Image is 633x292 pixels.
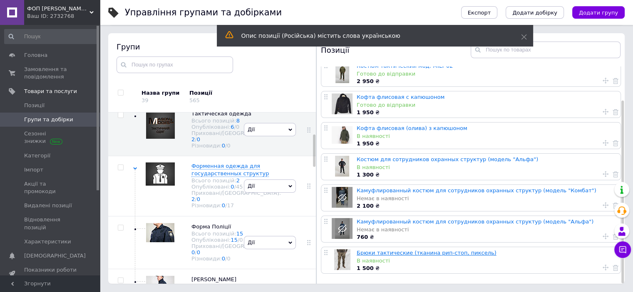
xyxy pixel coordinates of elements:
[613,264,618,271] a: Видалити товар
[357,109,616,116] div: ₴
[357,257,616,265] div: В наявності
[613,201,618,209] a: Видалити товар
[24,252,86,260] span: [DEMOGRAPHIC_DATA]
[357,70,616,78] div: Готово до відправки
[236,177,240,184] a: 2
[117,56,233,73] input: Пошук по групах
[357,218,593,225] a: Камуфлированный костюм для сотрудников охранных структур (модель "Альфа")
[24,216,77,231] span: Відновлення позицій
[357,140,374,147] b: 1 950
[357,133,616,140] div: В наявності
[24,180,77,195] span: Акції та промокоди
[357,234,368,240] b: 760
[191,110,251,117] span: Тактическая одежда
[222,255,225,262] a: 0
[141,89,183,97] div: Назва групи
[191,136,195,142] a: 2
[4,29,98,44] input: Пошук
[195,196,200,202] span: /
[357,125,467,131] a: Кофта флисовая (олива) з капюшоном
[27,5,89,12] span: ФОП Масон А. М.
[191,196,195,202] a: 2
[236,283,240,290] a: 6
[24,202,72,209] span: Видалені позиції
[248,126,255,133] span: Дії
[236,124,239,130] div: 0
[614,241,631,258] button: Чат з покупцем
[225,255,231,262] span: /
[195,136,200,142] span: /
[146,110,175,139] img: Тактическая одежда
[236,118,240,124] a: 8
[572,6,625,19] button: Додати групу
[27,12,100,20] div: Ваш ID: 2732768
[579,10,618,16] span: Додати групу
[24,88,77,95] span: Товари та послуги
[357,233,616,241] div: ₴
[146,162,175,186] img: Форменная одежда для государственных структур
[225,142,231,149] span: /
[191,130,281,142] div: Приховані/[GEOGRAPHIC_DATA]:
[613,108,618,115] a: Видалити товар
[357,140,616,147] div: ₴
[117,42,308,52] div: Групи
[236,231,243,237] a: 15
[24,166,43,174] span: Імпорт
[24,130,77,145] span: Сезонні знижки
[241,32,500,40] div: Опис позиції (Російська) містить слова українською
[197,136,200,142] a: 0
[613,233,618,240] a: Видалити товар
[146,223,174,242] img: Форма Поліції
[357,94,444,100] a: Кофта флисовая с капюшоном
[189,89,260,97] div: Позиції
[191,283,281,290] div: Всього позицій:
[191,243,281,255] div: Приховані/[GEOGRAPHIC_DATA]:
[191,142,281,149] div: Різновиди:
[141,97,149,103] div: 39
[191,231,281,237] div: Всього позицій:
[357,78,616,85] div: ₴
[191,237,281,243] div: Опубліковані:
[189,97,200,103] div: 565
[231,184,234,190] a: 0
[227,202,234,209] div: 17
[613,170,618,178] a: Видалити товар
[234,184,243,190] span: /
[231,237,238,243] a: 15
[238,237,243,243] span: /
[248,239,255,245] span: Дії
[195,249,200,255] span: /
[225,202,234,209] span: /
[197,196,200,202] a: 0
[512,10,557,16] span: Додати добірку
[24,238,71,245] span: Характеристики
[191,177,281,184] div: Всього позицій:
[357,78,374,84] b: 2 950
[248,183,255,189] span: Дії
[227,255,230,262] div: 0
[357,250,496,256] a: Брюки тактические (тканина рип-стоп, пиксель)
[191,255,281,262] div: Різновиди:
[231,124,234,130] a: 6
[125,7,282,17] h1: Управління групами та добірками
[191,190,281,202] div: Приховані/[GEOGRAPHIC_DATA]:
[357,226,616,233] div: Немає в наявності
[506,6,564,19] button: Додати добірку
[357,265,374,271] b: 1 500
[24,152,50,159] span: Категорії
[357,187,596,194] a: Камуфлированный костюм для сотрудников охранных структур (модель "Комбат")
[357,156,538,162] a: Костюм для сотрудников охранных структур (модель "Альфа")
[24,66,77,81] span: Замовлення та повідомлення
[191,202,281,209] div: Різновиди:
[191,124,281,130] div: Опубліковані:
[357,101,616,109] div: Готово до відправки
[191,276,236,282] span: [PERSON_NAME]
[24,116,73,123] span: Групи та добірки
[357,172,374,178] b: 1 300
[24,266,77,281] span: Показники роботи компанії
[239,237,243,243] div: 0
[222,142,225,149] a: 0
[234,124,240,130] span: /
[471,42,621,58] input: Пошук по товарах
[357,164,616,171] div: В наявності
